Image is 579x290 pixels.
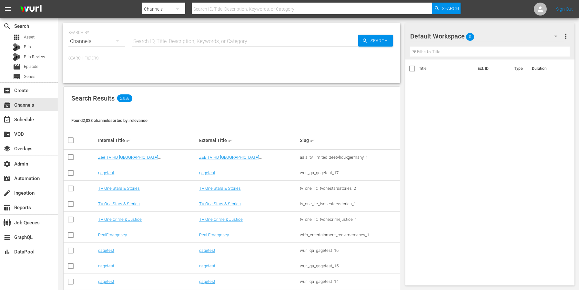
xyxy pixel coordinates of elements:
[13,63,21,71] span: Episode
[419,59,474,78] th: Title
[98,217,142,222] a: TV One Crime & Justice
[3,87,11,94] span: Create
[310,137,316,143] span: sort
[199,279,215,284] a: gagetest
[3,22,11,30] span: Search
[300,170,399,175] div: wurl_qa_gagetest_17
[24,44,31,50] span: Bits
[3,101,11,109] span: Channels
[562,28,570,44] button: more_vert
[13,33,21,41] span: Asset
[562,32,570,40] span: more_vert
[368,35,393,47] span: Search
[3,189,11,197] span: Ingestion
[300,248,399,253] div: wurl_qa_gagetest_16
[510,59,528,78] th: Type
[98,232,127,237] a: RealEmergency
[442,3,459,14] span: Search
[199,201,241,206] a: TV One Stars & Stories
[3,160,11,168] span: Admin
[98,155,161,165] a: Zee TV HD [GEOGRAPHIC_DATA] ([GEOGRAPHIC_DATA])
[199,217,243,222] a: TV One Crime & Justice
[68,32,125,50] div: Channels
[24,63,38,70] span: Episode
[98,279,114,284] a: gagetest
[13,73,21,81] span: Series
[228,137,234,143] span: sort
[98,248,114,253] a: gagetest
[199,248,215,253] a: gagetest
[4,5,12,13] span: menu
[71,94,115,102] span: Search Results
[199,232,229,237] a: Real Emergency
[199,136,298,144] div: External Title
[3,145,11,153] span: Overlays
[358,35,393,47] button: Search
[98,170,114,175] a: gagetest
[3,204,11,211] span: Reports
[300,263,399,268] div: wurl_qa_gagetest_15
[199,155,262,165] a: ZEE TV HD [GEOGRAPHIC_DATA] ([GEOGRAPHIC_DATA])
[556,6,573,12] a: Sign Out
[528,59,567,78] th: Duration
[98,201,140,206] a: TV One Stars & Stories
[466,30,474,44] span: 0
[126,137,132,143] span: sort
[3,130,11,138] span: VOD
[3,175,11,182] span: Automation
[13,43,21,51] div: Bits
[474,59,510,78] th: Ext. ID
[199,186,241,191] a: TV One Stars & Stories
[300,217,399,222] div: tv_one_llc_tvonecrimejustice_1
[300,155,399,160] div: asia_tv_limited_zeetvhdukgermany_1
[199,263,215,268] a: gagetest
[13,53,21,61] div: Bits Review
[3,248,11,256] span: DataPool
[300,279,399,284] div: wurl_qa_gagetest_14
[300,136,399,144] div: Slug
[3,233,11,241] span: GraphQL
[68,56,395,61] p: Search Filters:
[410,27,564,45] div: Default Workspace
[98,263,114,268] a: gagetest
[117,94,132,102] span: 2,038
[300,232,399,237] div: wtfn_entertainment_realemergency_1
[300,201,399,206] div: tv_one_llc_tvonestarsstories_1
[98,186,140,191] a: TV One Stars & Stories
[199,170,215,175] a: gagetest
[24,54,45,60] span: Bits Review
[15,2,46,17] img: ans4CAIJ8jUAAAAAAAAAAAAAAAAAAAAAAAAgQb4GAAAAAAAAAAAAAAAAAAAAAAAAJMjXAAAAAAAAAAAAAAAAAAAAAAAAgAT5G...
[24,34,35,40] span: Asset
[432,3,461,14] button: Search
[300,186,399,191] div: tv_one_llc_tvonestarsstories_2
[71,118,147,123] span: Found 2,038 channels sorted by: relevance
[3,116,11,124] span: Schedule
[3,219,11,227] span: Job Queues
[98,136,197,144] div: Internal Title
[24,73,36,80] span: Series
